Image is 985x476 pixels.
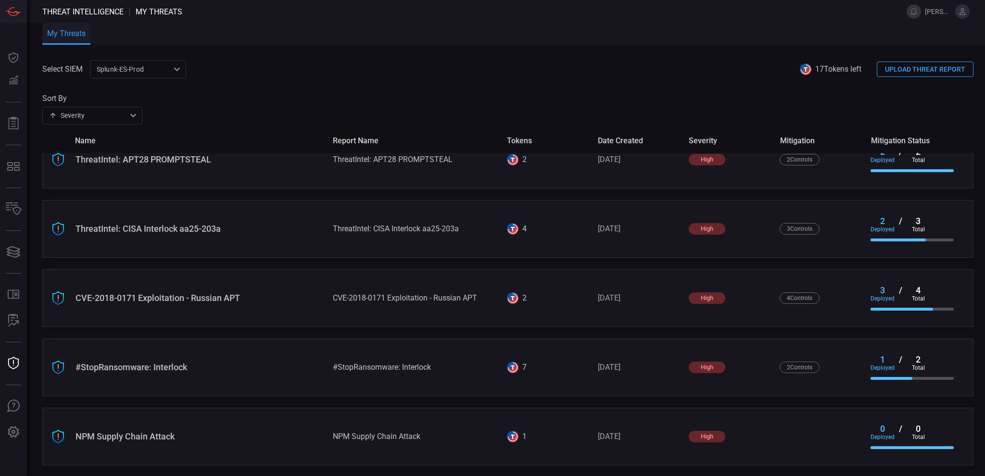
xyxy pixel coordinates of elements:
div: [DATE] [598,293,681,302]
div: total [906,157,930,163]
button: UPLOAD THREAT REPORT [877,62,973,77]
span: mitigation [780,136,863,145]
div: [DATE] [598,155,681,164]
div: / [895,216,906,233]
span: report name [333,136,499,145]
div: 3 [906,216,930,226]
div: 2 [906,354,930,364]
span: My Threats [136,7,182,16]
button: MITRE - Detection Posture [2,155,25,178]
div: [DATE] [598,363,681,372]
div: NPM Supply Chain Attack [333,432,499,441]
div: / [895,147,906,163]
div: high [689,223,725,235]
label: Select SIEM [42,64,83,74]
div: 4 [906,285,930,295]
div: 0 [871,424,895,434]
div: / [895,424,906,440]
label: Sort By [42,94,142,103]
div: high [689,154,725,165]
span: name [75,136,325,145]
div: 1 [871,354,895,364]
span: Threat Intelligence [42,7,124,16]
div: NPM Supply Chain Attack [76,431,325,441]
div: total [906,295,930,302]
button: Detections [2,69,25,92]
div: 2 [522,293,527,302]
div: 1 [522,432,527,441]
div: 4 Control s [780,292,820,304]
div: high [689,292,725,304]
span: mitigation status [871,136,954,145]
div: deployed [871,364,895,371]
button: Preferences [2,421,25,444]
div: 0 [906,424,930,434]
div: deployed [871,295,895,302]
button: Reports [2,112,25,135]
button: Threat Intelligence [2,352,25,375]
button: My Threats [42,23,90,45]
div: high [689,431,725,442]
button: Cards [2,240,25,263]
button: Inventory [2,198,25,221]
div: ThreatIntel: CISA Interlock aa25-203a [333,224,499,233]
span: tokens [507,136,590,145]
div: 2 Control s [780,154,820,165]
button: Rule Catalog [2,283,25,306]
div: CVE-2018-0171 Exploitation - Russian APT [76,293,325,303]
div: total [906,434,930,440]
div: 2 [871,216,895,226]
div: total [906,226,930,233]
button: ALERT ANALYSIS [2,309,25,332]
div: #StopRansomware: Interlock [333,363,499,372]
div: Severity [49,111,127,120]
div: 2 [522,155,527,164]
div: ThreatIntel: CISA Interlock aa25-203a [76,224,325,234]
button: Ask Us A Question [2,395,25,418]
div: 4 [522,224,527,233]
div: deployed [871,434,895,440]
div: #StopRansomware: Interlock [76,362,325,372]
div: ThreatIntel: APT28 PROMPTSTEAL [333,155,499,164]
span: severity [689,136,772,145]
div: high [689,362,725,373]
button: Dashboard [2,46,25,69]
div: 3 Control s [780,223,820,235]
p: Splunk-ES-Prod [97,64,171,74]
div: deployed [871,226,895,233]
span: [PERSON_NAME].brand [925,8,951,15]
div: [DATE] [598,224,681,233]
span: date created [598,136,681,145]
div: / [895,354,906,371]
div: deployed [871,157,895,163]
div: / [895,285,906,302]
div: ThreatIntel: APT28 PROMPTSTEAL [76,154,325,164]
div: 2 Control s [780,362,820,373]
div: 7 [522,363,527,372]
div: 3 [871,285,895,295]
span: 17 Tokens left [815,64,861,74]
div: total [906,364,930,371]
div: CVE-2018-0171 Exploitation - Russian APT [333,293,499,302]
div: [DATE] [598,432,681,441]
